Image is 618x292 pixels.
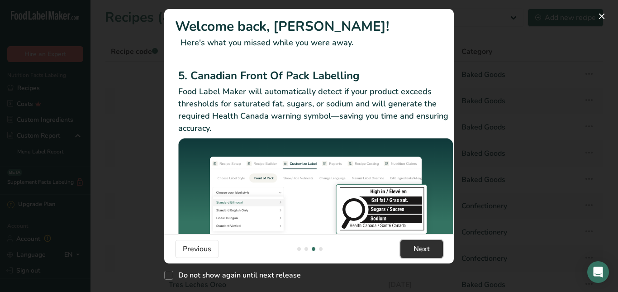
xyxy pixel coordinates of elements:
button: Previous [175,240,219,258]
p: Food Label Maker will automatically detect if your product exceeds thresholds for saturated fat, ... [178,86,453,134]
h2: 5. Canadian Front Of Pack Labelling [178,67,453,84]
button: Next [400,240,443,258]
span: Do not show again until next release [173,271,301,280]
p: Here's what you missed while you were away. [175,37,443,49]
span: Previous [183,244,211,254]
div: Open Intercom Messenger [587,261,609,283]
h1: Welcome back, [PERSON_NAME]! [175,16,443,37]
span: Next [414,244,430,254]
img: Canadian Front Of Pack Labelling [178,138,453,242]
